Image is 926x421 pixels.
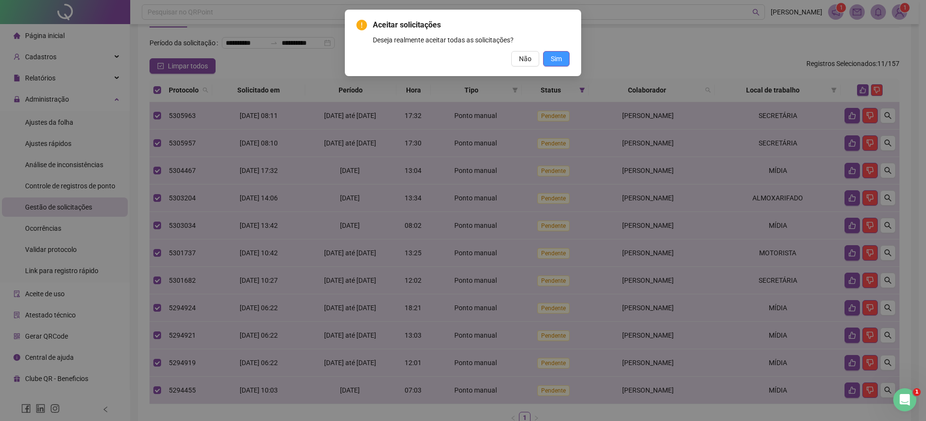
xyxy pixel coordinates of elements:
[511,51,539,66] button: Não
[551,53,562,64] span: Sim
[913,388,921,396] span: 1
[893,388,916,411] iframe: Intercom live chat
[373,35,570,45] div: Deseja realmente aceitar todas as solicitações?
[543,51,570,66] button: Sim
[356,20,367,30] span: exclamation-circle
[373,19,570,31] span: Aceitar solicitações
[519,53,531,64] span: Não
